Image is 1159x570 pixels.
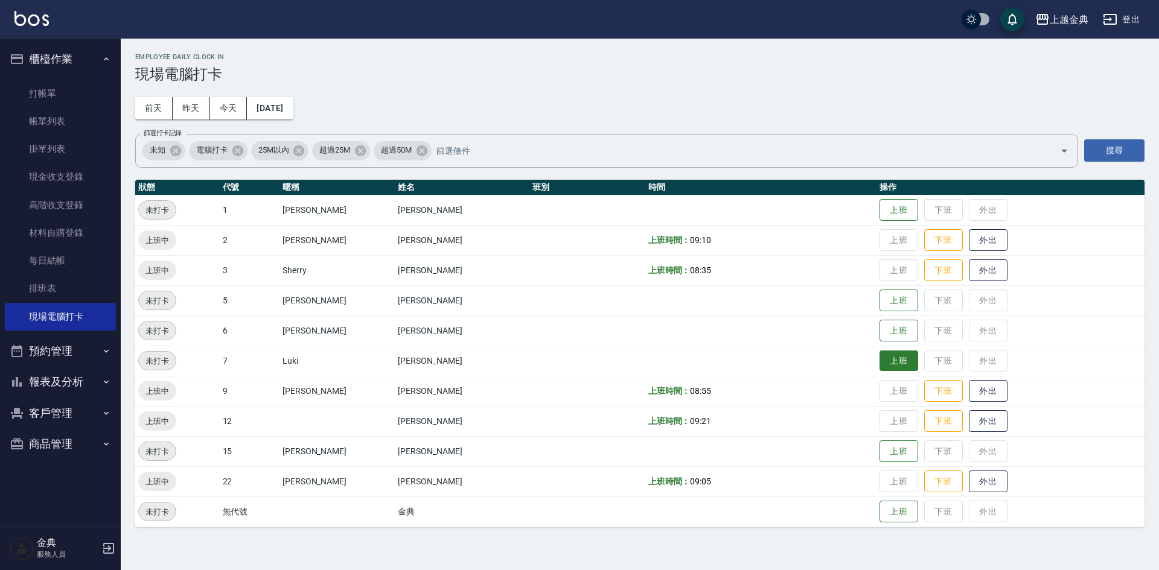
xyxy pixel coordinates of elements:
[969,380,1007,402] button: 外出
[969,259,1007,282] button: 外出
[880,290,918,312] button: 上班
[5,303,116,331] a: 現場電腦打卡
[189,141,247,160] div: 電腦打卡
[880,320,918,342] button: 上班
[142,141,185,160] div: 未知
[220,376,279,406] td: 9
[924,410,963,432] button: 下班
[279,315,395,346] td: [PERSON_NAME]
[1030,7,1093,32] button: 上越金典
[251,144,296,156] span: 25M以內
[880,199,918,221] button: 上班
[5,163,116,191] a: 現金收支登錄
[220,496,279,527] td: 無代號
[279,255,395,285] td: Sherry
[880,350,918,372] button: 上班
[5,43,116,75] button: 櫃檯作業
[648,416,691,426] b: 上班時間：
[690,235,711,245] span: 09:10
[645,180,876,195] th: 時間
[690,265,711,275] span: 08:35
[139,355,176,367] span: 未打卡
[279,436,395,466] td: [PERSON_NAME]
[14,11,49,26] img: Logo
[969,229,1007,252] button: 外出
[395,180,529,195] th: 姓名
[220,255,279,285] td: 3
[247,97,293,119] button: [DATE]
[138,385,176,397] span: 上班中
[5,219,116,247] a: 材料自購登錄
[135,53,1145,61] h2: Employee Daily Clock In
[1098,8,1145,31] button: 登出
[969,470,1007,493] button: 外出
[135,180,220,195] th: 狀態
[924,259,963,282] button: 下班
[1055,141,1074,160] button: Open
[648,477,691,486] b: 上班時間：
[251,141,309,160] div: 25M以內
[220,346,279,376] td: 7
[690,386,711,396] span: 08:55
[5,247,116,274] a: 每日結帳
[279,225,395,255] td: [PERSON_NAME]
[139,294,176,307] span: 未打卡
[969,410,1007,432] button: 外出
[395,195,529,225] td: [PERSON_NAME]
[220,225,279,255] td: 2
[210,97,247,119] button: 今天
[144,128,182,138] label: 篩選打卡記錄
[139,325,176,337] span: 未打卡
[5,107,116,135] a: 帳單列表
[139,445,176,458] span: 未打卡
[220,315,279,346] td: 6
[395,376,529,406] td: [PERSON_NAME]
[5,191,116,219] a: 高階收支登錄
[220,406,279,436] td: 12
[1000,7,1024,31] button: save
[395,285,529,315] td: [PERSON_NAME]
[924,380,963,402] button: 下班
[138,234,176,247] span: 上班中
[648,386,691,396] b: 上班時間：
[924,470,963,493] button: 下班
[5,366,116,397] button: 報表及分析
[395,225,529,255] td: [PERSON_NAME]
[529,180,645,195] th: 班別
[189,144,235,156] span: 電腦打卡
[876,180,1145,195] th: 操作
[135,97,173,119] button: 前天
[142,144,173,156] span: 未知
[135,66,1145,83] h3: 現場電腦打卡
[139,505,176,518] span: 未打卡
[924,229,963,252] button: 下班
[880,501,918,523] button: 上班
[279,285,395,315] td: [PERSON_NAME]
[220,195,279,225] td: 1
[37,549,98,560] p: 服務人員
[395,346,529,376] td: [PERSON_NAME]
[312,141,370,160] div: 超過25M
[173,97,210,119] button: 昨天
[395,436,529,466] td: [PERSON_NAME]
[690,477,711,486] span: 09:05
[395,255,529,285] td: [PERSON_NAME]
[138,264,176,277] span: 上班中
[279,180,395,195] th: 暱稱
[220,180,279,195] th: 代號
[312,144,357,156] span: 超過25M
[648,235,691,245] b: 上班時間：
[5,80,116,107] a: 打帳單
[279,195,395,225] td: [PERSON_NAME]
[138,415,176,428] span: 上班中
[5,335,116,367] button: 預約管理
[5,397,116,429] button: 客戶管理
[5,274,116,302] a: 排班表
[220,285,279,315] td: 5
[139,204,176,217] span: 未打卡
[395,406,529,436] td: [PERSON_NAME]
[690,416,711,426] span: 09:21
[374,144,419,156] span: 超過50M
[648,265,691,275] b: 上班時間：
[5,428,116,460] button: 商品管理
